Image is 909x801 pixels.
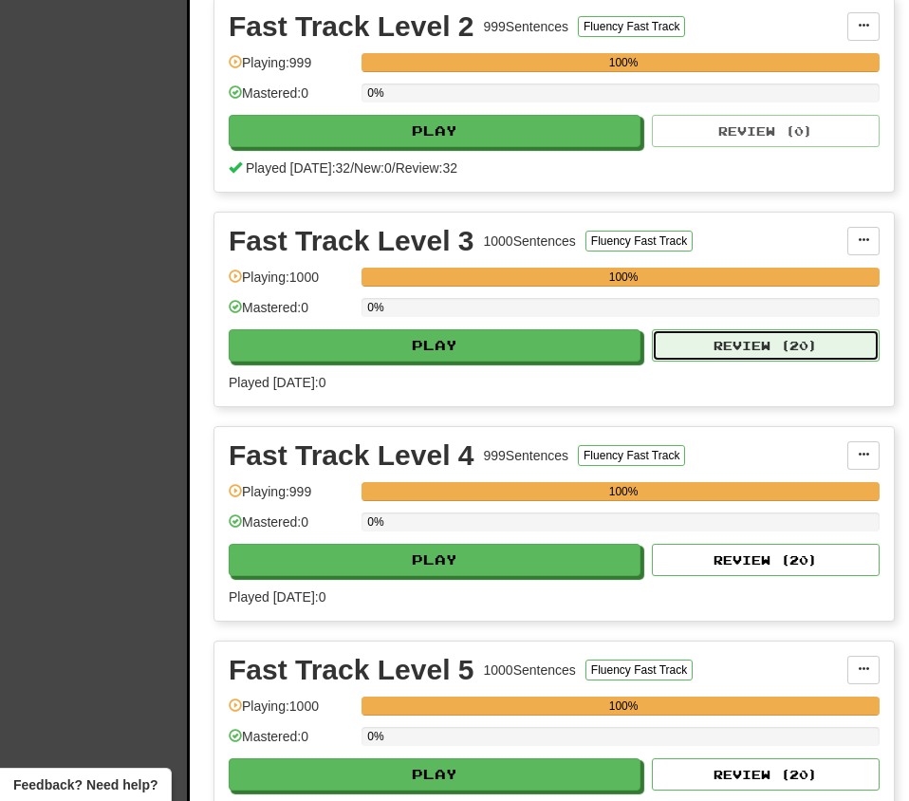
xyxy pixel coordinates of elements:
[229,544,640,576] button: Play
[229,115,640,147] button: Play
[229,441,474,470] div: Fast Track Level 4
[229,53,352,84] div: Playing: 999
[350,160,354,176] span: /
[392,160,396,176] span: /
[652,115,880,147] button: Review (0)
[229,656,474,684] div: Fast Track Level 5
[229,375,325,390] span: Played [DATE]: 0
[354,160,392,176] span: New: 0
[229,12,474,41] div: Fast Track Level 2
[229,727,352,758] div: Mastered: 0
[367,268,880,287] div: 100%
[578,445,685,466] button: Fluency Fast Track
[246,160,350,176] span: Played [DATE]: 32
[652,329,880,362] button: Review (20)
[484,232,576,251] div: 1000 Sentences
[484,446,569,465] div: 999 Sentences
[229,298,352,329] div: Mastered: 0
[229,697,352,728] div: Playing: 1000
[229,512,352,544] div: Mastered: 0
[13,775,158,794] span: Open feedback widget
[484,17,569,36] div: 999 Sentences
[229,482,352,513] div: Playing: 999
[396,160,457,176] span: Review: 32
[229,84,352,115] div: Mastered: 0
[578,16,685,37] button: Fluency Fast Track
[585,231,693,251] button: Fluency Fast Track
[229,758,640,791] button: Play
[484,661,576,680] div: 1000 Sentences
[652,544,880,576] button: Review (20)
[229,227,474,255] div: Fast Track Level 3
[367,53,880,72] div: 100%
[652,758,880,791] button: Review (20)
[585,660,693,680] button: Fluency Fast Track
[229,589,325,605] span: Played [DATE]: 0
[229,268,352,299] div: Playing: 1000
[367,697,880,716] div: 100%
[367,482,880,501] div: 100%
[229,329,640,362] button: Play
